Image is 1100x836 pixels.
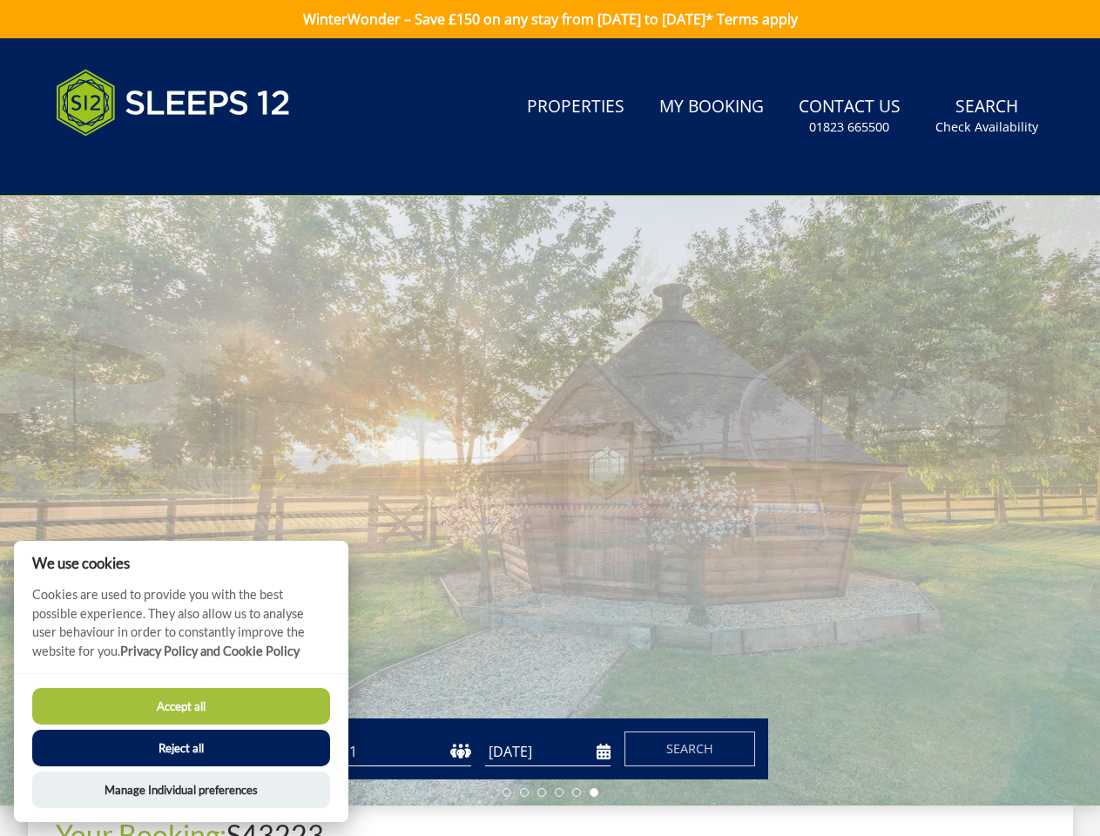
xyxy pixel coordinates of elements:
iframe: Customer reviews powered by Trustpilot [47,157,230,172]
a: Contact Us01823 665500 [792,88,908,145]
a: Privacy Policy and Cookie Policy [120,644,300,658]
button: Accept all [32,688,330,725]
button: Search [624,731,755,766]
small: 01823 665500 [809,118,889,136]
input: Arrival Date [485,738,611,766]
small: Check Availability [935,118,1038,136]
p: Cookies are used to provide you with the best possible experience. They also allow us to analyse ... [14,585,348,673]
button: Manage Individual preferences [32,772,330,808]
img: Sleeps 12 [56,59,291,146]
h2: We use cookies [14,555,348,571]
a: SearchCheck Availability [928,88,1045,145]
a: Properties [520,88,631,127]
a: My Booking [652,88,771,127]
span: Search [666,740,713,757]
button: Reject all [32,730,330,766]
